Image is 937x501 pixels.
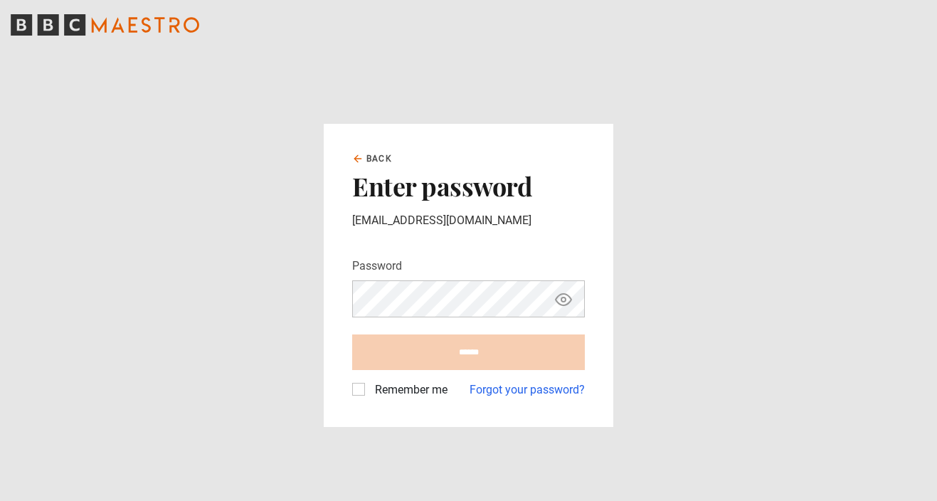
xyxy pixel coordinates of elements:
[352,258,402,275] label: Password
[352,171,585,201] h2: Enter password
[470,381,585,399] a: Forgot your password?
[369,381,448,399] label: Remember me
[366,152,392,165] span: Back
[352,152,392,165] a: Back
[352,212,585,229] p: [EMAIL_ADDRESS][DOMAIN_NAME]
[551,287,576,312] button: Show password
[11,14,199,36] svg: BBC Maestro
